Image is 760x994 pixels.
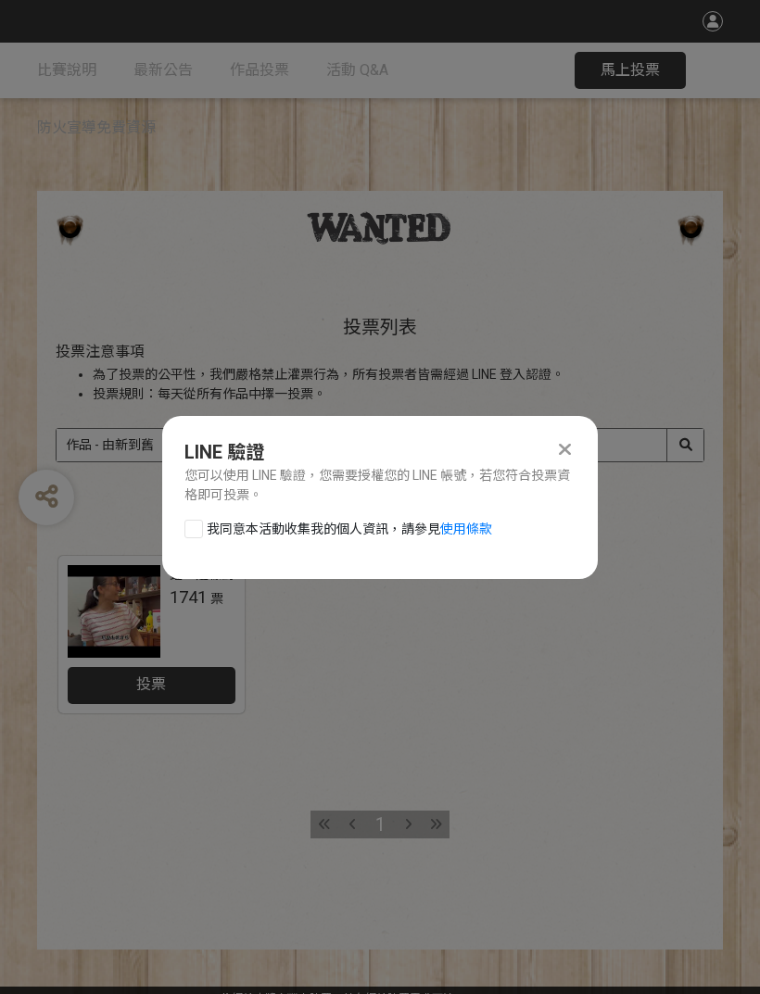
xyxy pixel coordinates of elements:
span: 活動 Q&A [326,61,388,79]
span: 防火宣導免費資源 [37,119,156,136]
h2: 投票列表 [56,316,704,338]
span: 最新公告 [133,61,193,79]
a: 鋰，這樣對嗎???1741票投票 [58,556,246,713]
span: 比賽說明 [37,61,96,79]
a: 最新公告 [133,43,193,98]
div: LINE 驗證 [184,438,576,466]
button: 馬上投票 [575,52,686,89]
span: 1 [375,813,386,836]
a: 比賽說明 [37,43,96,98]
a: 作品投票 [230,43,289,98]
input: 搜尋作品 [500,429,703,461]
li: 為了投票的公平性，我們嚴格禁止灌票行為，所有投票者皆需經過 LINE 登入認證。 [93,365,704,384]
a: 使用條款 [440,522,492,536]
div: 您可以使用 LINE 驗證，您需要授權您的 LINE 帳號，若您符合投票資格即可投票。 [184,466,576,505]
span: 票 [210,591,223,606]
li: 投票規則：每天從所有作品中擇一投票。 [93,384,704,404]
span: 馬上投票 [601,61,660,79]
span: 作品投票 [230,61,289,79]
a: 防火宣導免費資源 [37,100,156,156]
span: 1741 [170,587,207,607]
span: 我同意本活動收集我的個人資訊，請參見 [207,520,492,539]
span: 投票注意事項 [56,343,145,360]
span: 投票 [136,675,166,693]
select: Sorting [57,429,200,461]
a: 活動 Q&A [326,43,388,98]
